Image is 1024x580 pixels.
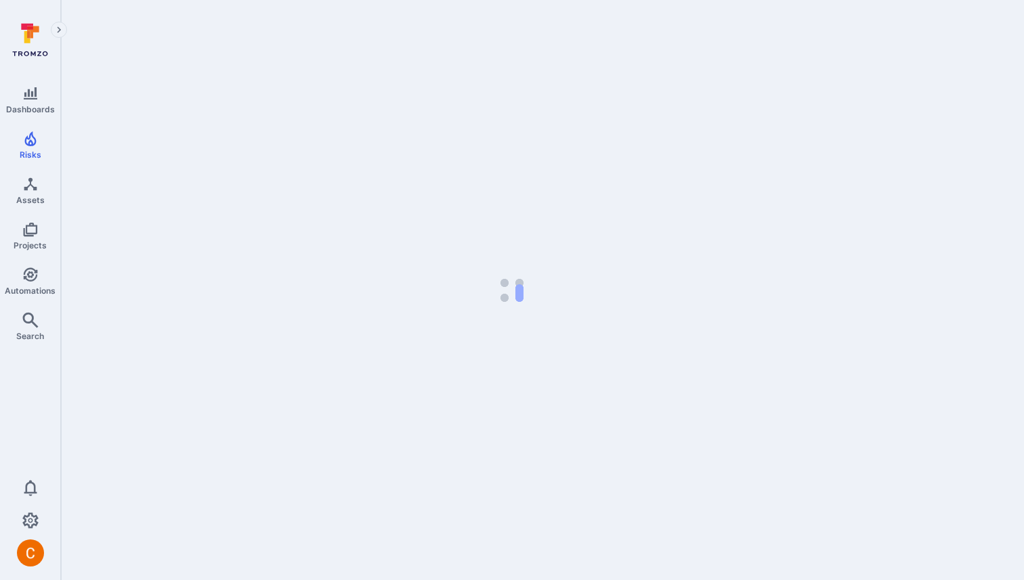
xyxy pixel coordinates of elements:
[54,24,64,36] i: Expand navigation menu
[16,195,45,205] span: Assets
[16,331,44,341] span: Search
[14,240,47,250] span: Projects
[5,286,56,296] span: Automations
[17,539,44,566] img: ACg8ocJuq_DPPTkXyD9OlTnVLvDrpObecjcADscmEHLMiTyEnTELew=s96-c
[20,150,41,160] span: Risks
[17,539,44,566] div: Camilo Rivera
[51,22,67,38] button: Expand navigation menu
[6,104,55,114] span: Dashboards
